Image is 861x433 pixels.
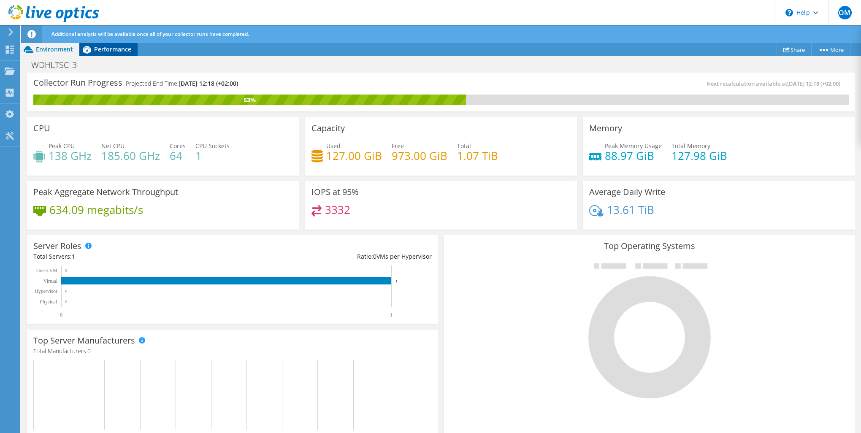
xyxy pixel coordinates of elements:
[589,124,622,133] h3: Memory
[49,151,92,160] h4: 138 GHz
[838,6,852,19] span: OM
[457,151,498,160] h4: 1.07 TiB
[65,268,68,273] text: 0
[233,252,432,261] div: Ratio: VMs per Hypervisor
[33,336,135,345] h3: Top Server Manufacturers
[72,252,75,260] span: 1
[390,312,393,318] text: 1
[51,30,249,38] span: Additional analysis will be available once all of your collector runs have completed.
[101,151,160,160] h4: 185.60 GHz
[392,142,404,150] span: Free
[36,268,57,273] text: Guest VM
[40,299,57,305] text: Physical
[27,60,90,70] h1: WDHLTSC_3
[170,142,186,150] span: Cores
[707,80,845,87] span: Next recalculation available at
[33,124,50,133] h3: CPU
[589,187,665,197] h3: Average Daily Write
[179,79,238,87] span: [DATE] 12:18 (+02:00)
[605,151,662,160] h4: 88.97 GiB
[94,45,131,53] span: Performance
[671,151,727,160] h4: 127.98 GiB
[373,252,376,260] span: 0
[87,347,91,355] span: 0
[101,142,125,150] span: Net CPU
[392,151,447,160] h4: 973.00 GiB
[36,45,73,53] span: Environment
[326,142,341,150] span: Used
[311,187,359,197] h3: IOPS at 95%
[65,289,68,293] text: 0
[33,252,233,261] div: Total Servers:
[671,142,710,150] span: Total Memory
[325,205,350,214] h4: 3332
[35,288,57,294] text: Hypervisor
[326,151,382,160] h4: 127.00 GiB
[33,241,81,251] h3: Server Roles
[811,43,850,56] a: More
[49,142,75,150] span: Peak CPU
[170,151,186,160] h4: 64
[60,312,62,318] text: 0
[43,278,58,284] text: Virtual
[195,142,230,150] span: CPU Sockets
[605,142,662,150] span: Peak Memory Usage
[785,9,793,16] svg: \n
[787,80,840,87] span: [DATE] 12:18 (+02:00)
[450,241,849,251] h3: Top Operating Systems
[777,43,812,56] a: Share
[65,300,68,304] text: 0
[49,205,143,214] h4: 634.09 megabits/s
[33,95,466,105] div: 53%
[607,205,654,214] h4: 13.61 TiB
[395,279,398,283] text: 1
[126,79,238,88] h4: Projected End Time:
[33,346,432,356] h4: Total Manufacturers:
[457,142,471,150] span: Total
[311,124,345,133] h3: Capacity
[195,151,230,160] h4: 1
[33,187,178,197] h3: Peak Aggregate Network Throughput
